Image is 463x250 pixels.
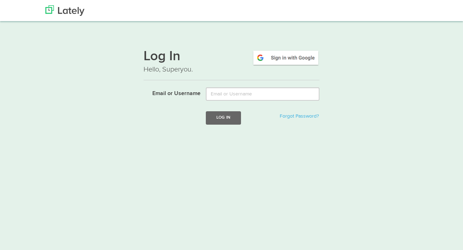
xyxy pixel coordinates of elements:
p: Hello, Superyou. [144,64,319,75]
img: google-signin.png [252,50,319,66]
h1: Log In [144,50,319,64]
input: Email or Username [206,87,319,101]
img: Lately [45,5,84,16]
a: Forgot Password? [280,114,319,119]
label: Email or Username [138,87,201,98]
button: Log In [206,111,241,124]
